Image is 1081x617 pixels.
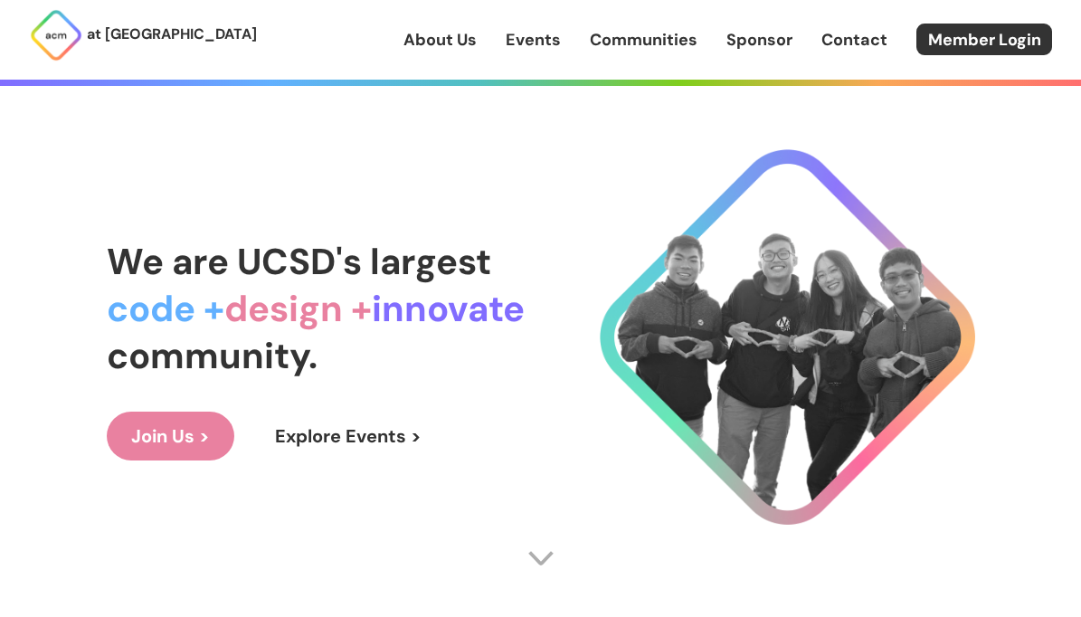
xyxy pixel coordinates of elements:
p: at [GEOGRAPHIC_DATA] [87,23,257,46]
a: Events [506,28,561,52]
img: Cool Logo [600,149,975,525]
span: community. [107,332,318,379]
a: at [GEOGRAPHIC_DATA] [29,8,257,62]
a: Sponsor [726,28,792,52]
a: Join Us > [107,412,234,460]
a: Communities [590,28,697,52]
span: innovate [372,285,525,332]
span: design + [224,285,372,332]
img: Scroll Arrow [527,545,555,572]
img: ACM Logo [29,8,83,62]
span: code + [107,285,224,332]
a: Contact [821,28,887,52]
a: About Us [403,28,477,52]
a: Member Login [916,24,1052,55]
a: Explore Events > [251,412,446,460]
span: We are UCSD's largest [107,238,491,285]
